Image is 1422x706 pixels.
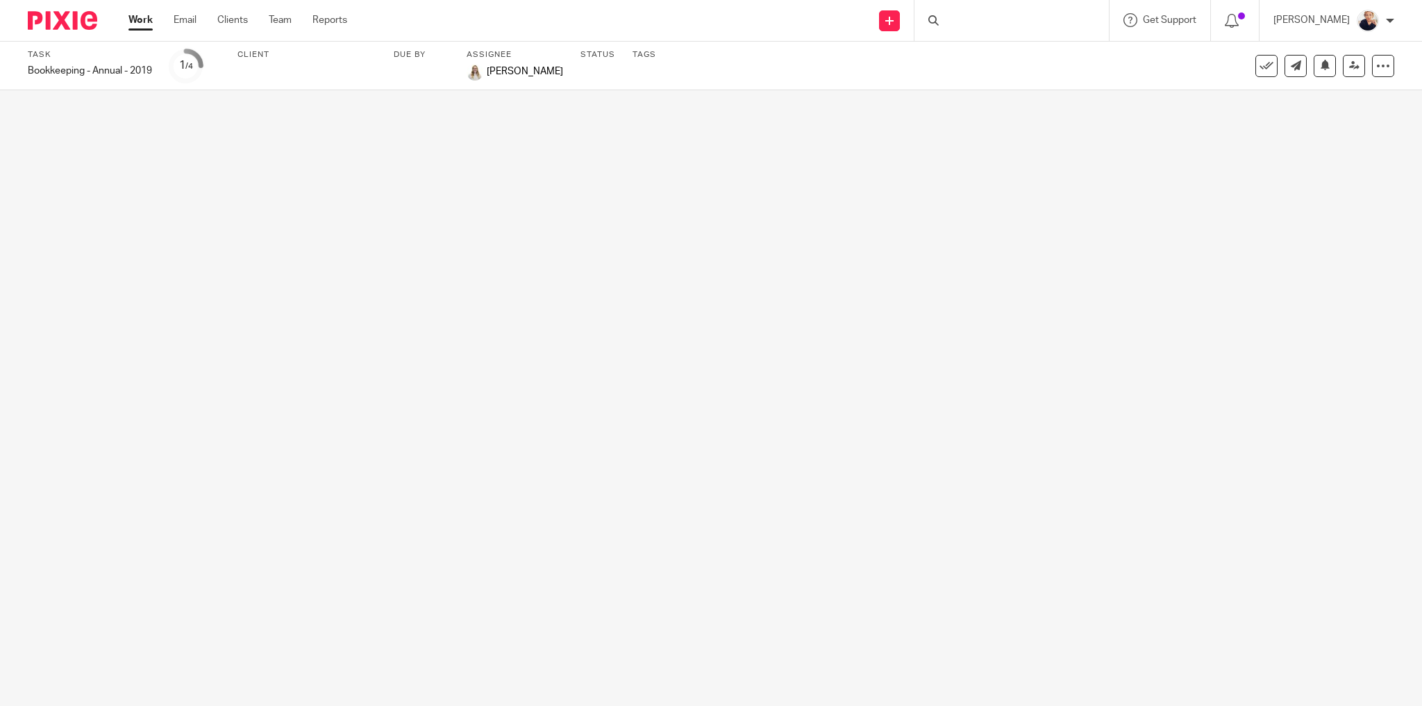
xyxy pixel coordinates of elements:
[312,13,347,27] a: Reports
[467,49,563,60] label: Assignee
[179,58,193,74] div: 1
[394,49,449,60] label: Due by
[28,49,152,60] label: Task
[128,13,153,27] a: Work
[1273,13,1350,27] p: [PERSON_NAME]
[217,13,248,27] a: Clients
[467,64,483,81] img: Haley Butcher
[1357,10,1379,32] img: unnamed.jpg
[28,11,97,30] img: Pixie
[580,49,615,60] label: Status
[487,65,563,78] span: [PERSON_NAME]
[237,49,376,60] label: Client
[1143,15,1196,25] span: Get Support
[269,13,292,27] a: Team
[28,64,152,78] div: Bookkeeping - Annual - 2019
[174,13,196,27] a: Email
[633,49,656,60] label: Tags
[185,62,193,70] small: /4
